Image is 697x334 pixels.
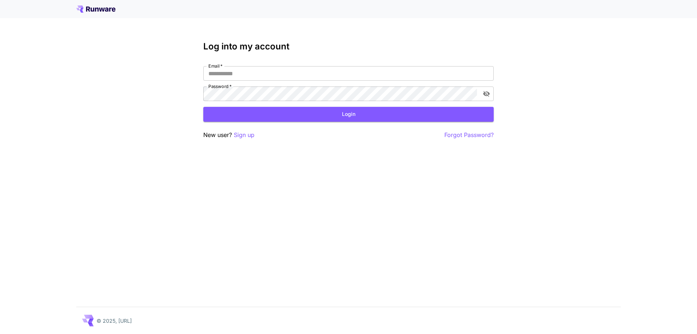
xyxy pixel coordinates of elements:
[208,63,223,69] label: Email
[208,83,232,89] label: Password
[203,107,494,122] button: Login
[97,317,132,325] p: © 2025, [URL]
[203,130,254,140] p: New user?
[234,130,254,140] button: Sign up
[203,41,494,52] h3: Log into my account
[444,130,494,140] button: Forgot Password?
[480,87,493,100] button: toggle password visibility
